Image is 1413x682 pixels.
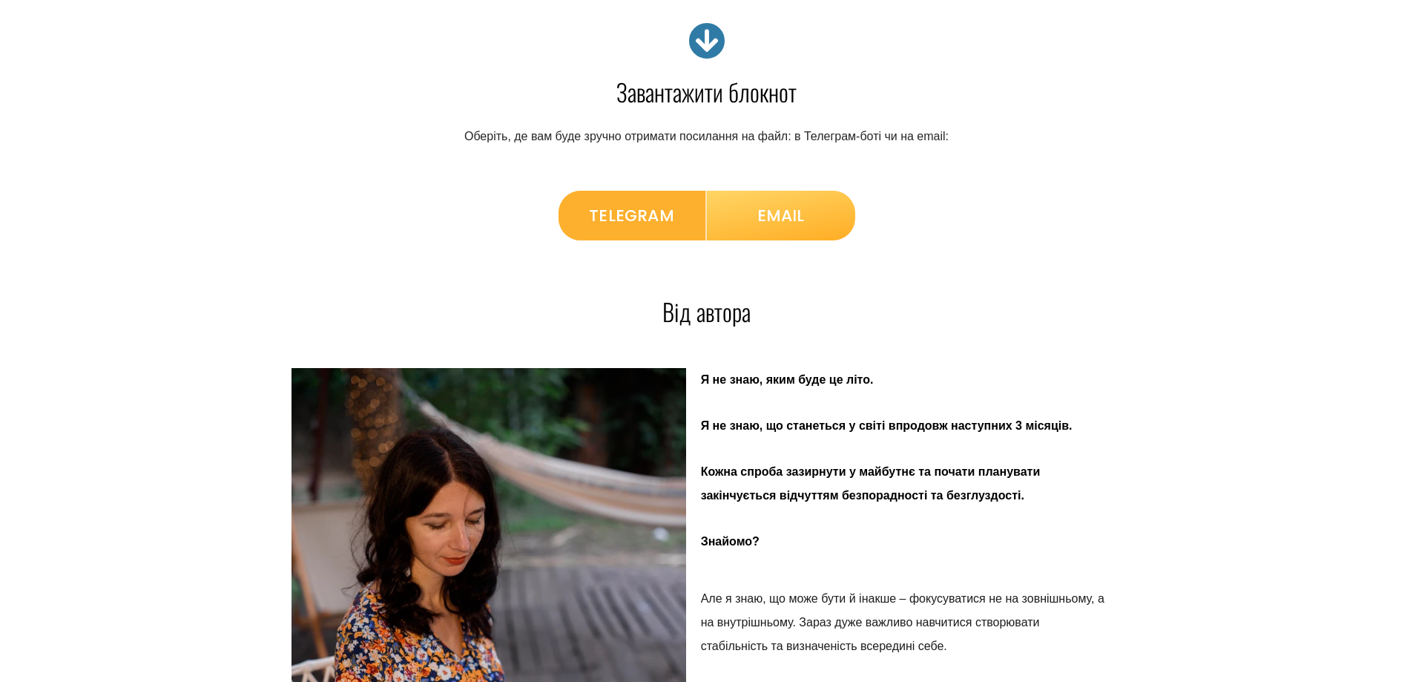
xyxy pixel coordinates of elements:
[757,202,805,229] span: EMAIL
[701,530,1109,554] p: Знайомо?
[701,460,1109,508] p: Кожна спроба зазирнути у майбутнє та почати планувати закінчується відчуттям безпорадності та без...
[589,202,674,229] span: TELEGRAM
[292,126,1122,146] p: Оберіть, де вам буде зручно отримати посилання на файл: в Телеграм-боті чи на email:
[559,191,707,240] a: TELEGRAM
[701,414,1109,438] p: Я не знаю, що станеться у світі впродовж наступних 3 місяців.
[292,300,1122,324] h4: Від автора
[292,80,1122,104] h4: Завантажити блокнот
[701,368,1109,392] p: Я не знаю, яким буде це літо.
[701,587,1109,658] p: Але я знаю, що може бути й інакше – фокусуватися не на зовнішньому, а на внутрішньому. Зараз дуже...
[707,191,855,240] a: EMAIL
